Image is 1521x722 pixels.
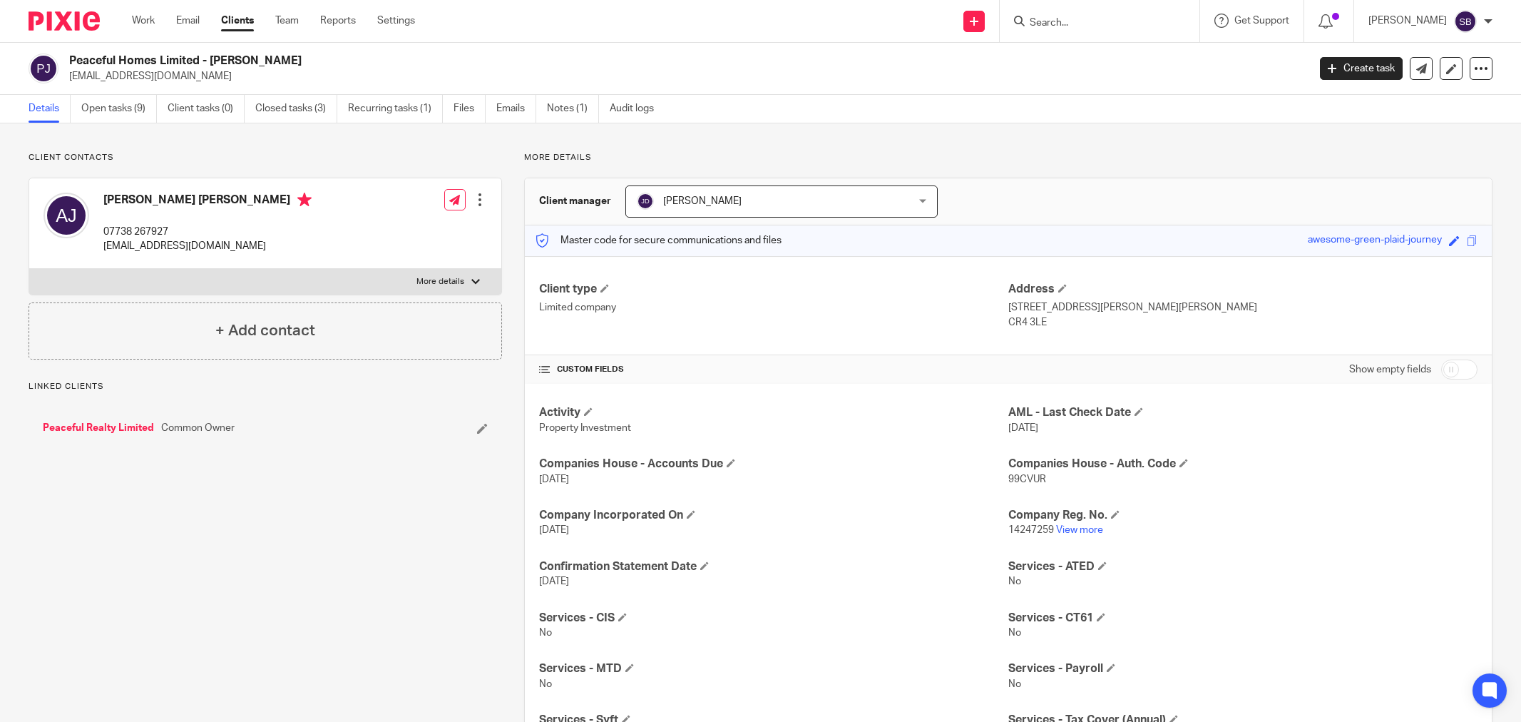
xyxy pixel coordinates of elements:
[1008,300,1478,315] p: [STREET_ADDRESS][PERSON_NAME][PERSON_NAME]
[454,95,486,123] a: Files
[176,14,200,28] a: Email
[547,95,599,123] a: Notes (1)
[496,95,536,123] a: Emails
[103,239,312,253] p: [EMAIL_ADDRESS][DOMAIN_NAME]
[663,196,742,206] span: [PERSON_NAME]
[1008,508,1478,523] h4: Company Reg. No.
[539,628,552,638] span: No
[539,457,1008,472] h4: Companies House - Accounts Due
[132,14,155,28] a: Work
[1008,661,1478,676] h4: Services - Payroll
[103,225,312,239] p: 07738 267927
[1349,362,1431,377] label: Show empty fields
[1028,17,1157,30] input: Search
[1308,233,1442,249] div: awesome-green-plaid-journey
[416,276,464,288] p: More details
[539,661,1008,676] h4: Services - MTD
[1008,282,1478,297] h4: Address
[275,14,299,28] a: Team
[539,611,1008,626] h4: Services - CIS
[69,69,1299,83] p: [EMAIL_ADDRESS][DOMAIN_NAME]
[1368,14,1447,28] p: [PERSON_NAME]
[637,193,654,210] img: svg%3E
[1008,474,1046,484] span: 99CVUR
[103,193,312,210] h4: [PERSON_NAME] [PERSON_NAME]
[539,525,569,535] span: [DATE]
[539,679,552,689] span: No
[536,233,782,248] p: Master code for secure communications and files
[539,423,631,433] span: Property Investment
[29,152,502,163] p: Client contacts
[320,14,356,28] a: Reports
[539,300,1008,315] p: Limited company
[29,54,58,83] img: svg%3E
[29,11,100,31] img: Pixie
[1008,525,1054,535] span: 14247259
[1008,559,1478,574] h4: Services - ATED
[1008,576,1021,586] span: No
[539,559,1008,574] h4: Confirmation Statement Date
[168,95,245,123] a: Client tasks (0)
[69,54,1053,68] h2: Peaceful Homes Limited - [PERSON_NAME]
[539,474,569,484] span: [DATE]
[161,421,235,435] span: Common Owner
[297,193,312,207] i: Primary
[29,381,502,392] p: Linked clients
[1008,315,1478,330] p: CR4 3LE
[1008,457,1478,472] h4: Companies House - Auth. Code
[255,95,337,123] a: Closed tasks (3)
[524,152,1492,163] p: More details
[1234,16,1289,26] span: Get Support
[348,95,443,123] a: Recurring tasks (1)
[1008,423,1038,433] span: [DATE]
[610,95,665,123] a: Audit logs
[1454,10,1477,33] img: svg%3E
[81,95,157,123] a: Open tasks (9)
[377,14,415,28] a: Settings
[1056,525,1103,535] a: View more
[215,320,315,342] h4: + Add contact
[43,193,89,238] img: svg%3E
[29,95,71,123] a: Details
[539,282,1008,297] h4: Client type
[539,364,1008,375] h4: CUSTOM FIELDS
[539,194,611,208] h3: Client manager
[1008,679,1021,689] span: No
[1008,611,1478,626] h4: Services - CT61
[43,421,154,435] a: Peaceful Realty Limited
[539,576,569,586] span: [DATE]
[539,405,1008,420] h4: Activity
[1008,628,1021,638] span: No
[1008,405,1478,420] h4: AML - Last Check Date
[1320,57,1403,80] a: Create task
[539,508,1008,523] h4: Company Incorporated On
[221,14,254,28] a: Clients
